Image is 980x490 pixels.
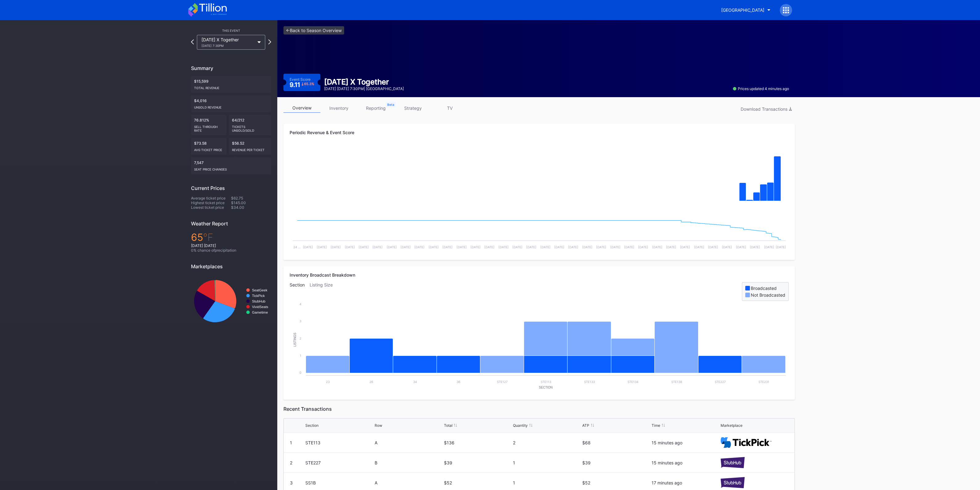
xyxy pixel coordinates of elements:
div: Not Broadcasted [751,292,785,298]
svg: Chart title [290,301,789,393]
div: Highest ticket price [191,200,231,205]
div: $39 [582,460,650,465]
text: 34 [413,380,417,384]
div: 76.812% [191,115,226,135]
div: Inventory Broadcast Breakdown [290,272,789,278]
div: 65.3 % [304,82,314,86]
text: [DATE] [401,245,411,249]
text: [DATE] [596,245,606,249]
div: 2 [290,460,292,465]
a: inventory [320,103,357,113]
div: Quantity [513,423,528,428]
div: This Event [191,29,271,32]
div: Weather Report [191,220,271,227]
div: Total [444,423,452,428]
text: [DATE] [498,245,509,249]
div: Download Transactions [741,106,792,112]
text: [DATE] [554,245,564,249]
div: [DATE] X Together [201,37,254,47]
div: [DATE] [DATE] [191,243,271,248]
div: Revenue per ticket [232,146,268,152]
div: $52 [444,480,511,485]
text: [DATE] [331,245,341,249]
div: Row [375,423,382,428]
text: [DATE] [568,245,578,249]
text: 1 [300,354,301,357]
text: [DATE] [610,245,620,249]
div: $34.00 [231,205,271,210]
text: 24 … [293,245,300,249]
div: Unsold Revenue [194,103,268,109]
div: Recent Transactions [283,406,795,412]
text: [DATE] [680,245,690,249]
svg: Chart title [191,274,271,328]
text: [DATE] [429,245,439,249]
div: $136 [444,440,511,445]
svg: Chart title [290,208,789,254]
div: 1 [290,440,292,445]
text: [DATE] [708,245,718,249]
div: $52 [582,480,650,485]
div: 0 % chance of precipitation [191,248,271,253]
text: [DATE] [512,245,523,249]
text: [DATE] [624,245,634,249]
div: $4,016 [191,95,271,112]
text: [DATE] [540,245,551,249]
div: A [375,440,442,445]
div: Broadcasted [751,286,777,291]
div: Section [290,282,310,301]
text: 4 [299,302,301,306]
text: [DATE] [317,245,327,249]
div: ATP [582,423,589,428]
text: STE113 [541,380,551,384]
a: strategy [394,103,431,113]
img: TickPick_logo.svg [721,437,771,448]
div: $62.75 [231,196,271,200]
div: Section [305,423,319,428]
div: Sell Through Rate [194,122,223,132]
div: 15 minutes ago [652,440,719,445]
text: [DATE] [736,245,746,249]
text: Listings [293,332,297,347]
div: seat price changes [194,165,268,171]
div: B [375,460,442,465]
text: [DATE] [694,245,704,249]
text: 23 [326,380,330,384]
div: [GEOGRAPHIC_DATA] [721,7,764,13]
div: Total Revenue [194,84,268,90]
a: <-Back to Season Overview [283,26,344,35]
div: Periodic Revenue & Event Score [290,130,789,135]
text: [DATE] [359,245,369,249]
div: 9.11 [290,82,315,88]
text: TickPick [252,294,265,298]
div: Current Prices [191,185,271,191]
div: [DATE] [DATE] 7:30PM | [GEOGRAPHIC_DATA] [324,86,404,91]
div: Time [652,423,660,428]
text: STE227 [715,380,726,384]
text: [DATE] [526,245,536,249]
div: Tickets Unsold/Sold [232,122,268,132]
div: 15 minutes ago [652,460,719,465]
text: 36 [457,380,460,384]
text: SeatGeek [252,288,267,292]
div: $73.58 [191,138,226,155]
text: [DATE] [666,245,676,249]
div: STE227 [305,460,373,465]
text: VividSeats [252,305,268,309]
a: reporting [357,103,394,113]
text: 2 [299,336,301,340]
a: TV [431,103,468,113]
div: 65 [191,231,271,243]
svg: Chart title [290,146,789,208]
div: 1 [513,480,581,485]
div: Lowest ticket price [191,205,231,210]
text: Section [539,386,552,389]
div: $68 [582,440,650,445]
img: stubHub.svg [721,457,745,468]
text: [DATE] [303,245,313,249]
text: [DATE] [372,245,383,249]
text: 3 [299,319,301,323]
text: [DATE] [652,245,662,249]
text: [DATE] [582,245,592,249]
div: Prices updated 4 minutes ago [733,86,789,91]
